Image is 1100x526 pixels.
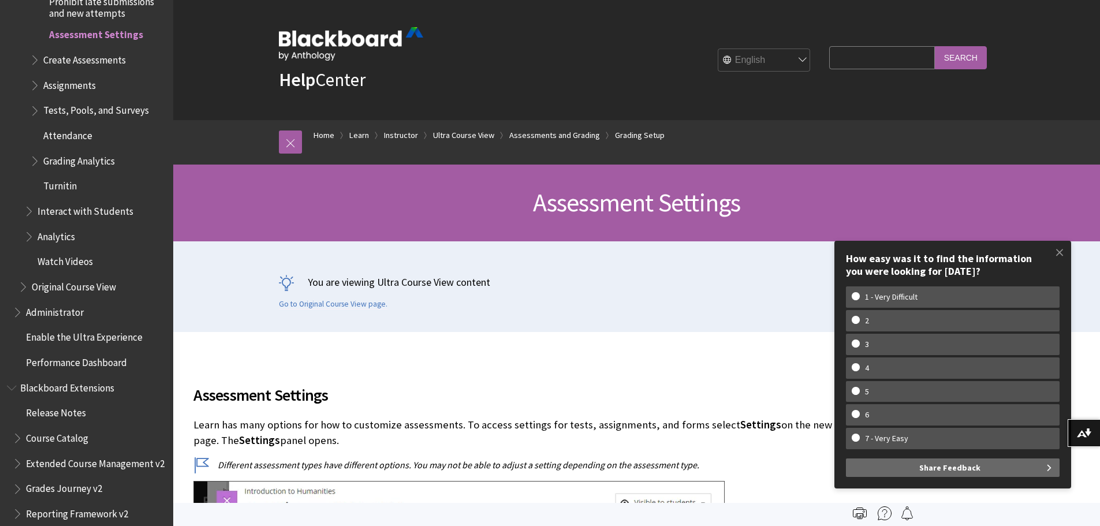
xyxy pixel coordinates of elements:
input: Search [935,46,987,69]
p: You are viewing Ultra Course View content [279,275,995,289]
w-span: 6 [852,410,882,420]
a: HelpCenter [279,68,366,91]
span: Assignments [43,76,96,91]
span: Interact with Students [38,202,133,217]
a: Go to Original Course View page. [279,299,387,309]
span: Attendance [43,126,92,141]
span: Reporting Framework v2 [26,504,128,520]
select: Site Language Selector [718,49,811,72]
span: Blackboard Extensions [20,378,114,394]
img: Blackboard by Anthology [279,27,423,61]
p: Learn has many options for how to customize assessments. To access settings for tests, assignment... [193,417,909,447]
span: Administrator [26,303,84,318]
span: Watch Videos [38,252,93,268]
img: More help [878,506,892,520]
w-span: 7 - Very Easy [852,434,922,443]
w-span: 4 [852,363,882,373]
p: Different assessment types have different options. You may not be able to adjust a setting depend... [193,458,909,471]
span: Create Assessments [43,50,126,66]
span: Assessment Settings [193,383,909,407]
w-span: 2 [852,316,882,326]
a: Instructor [384,128,418,143]
span: Course Catalog [26,428,88,444]
img: Print [853,506,867,520]
button: Share Feedback [846,458,1060,477]
a: Home [314,128,334,143]
w-span: 5 [852,387,882,397]
span: Tests, Pools, and Surveys [43,101,149,117]
a: Grading Setup [615,128,665,143]
span: Grades Journey v2 [26,479,102,495]
w-span: 1 - Very Difficult [852,292,931,302]
a: Ultra Course View [433,128,494,143]
span: Assessment Settings [49,25,143,41]
span: Performance Dashboard [26,353,127,368]
span: Share Feedback [919,458,980,477]
a: Learn [349,128,369,143]
span: Enable the Ultra Experience [26,328,143,344]
span: Release Notes [26,404,86,419]
span: Analytics [38,227,75,243]
span: Assessment Settings [533,186,741,218]
strong: Help [279,68,315,91]
div: How easy was it to find the information you were looking for [DATE]? [846,252,1060,277]
a: Assessments and Grading [509,128,600,143]
w-span: 3 [852,340,882,349]
img: Follow this page [900,506,914,520]
span: Extended Course Management v2 [26,454,165,469]
span: Original Course View [32,277,116,293]
span: Grading Analytics [43,151,115,167]
span: Settings [239,434,280,447]
span: Settings [740,418,781,431]
span: Turnitin [43,177,77,192]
